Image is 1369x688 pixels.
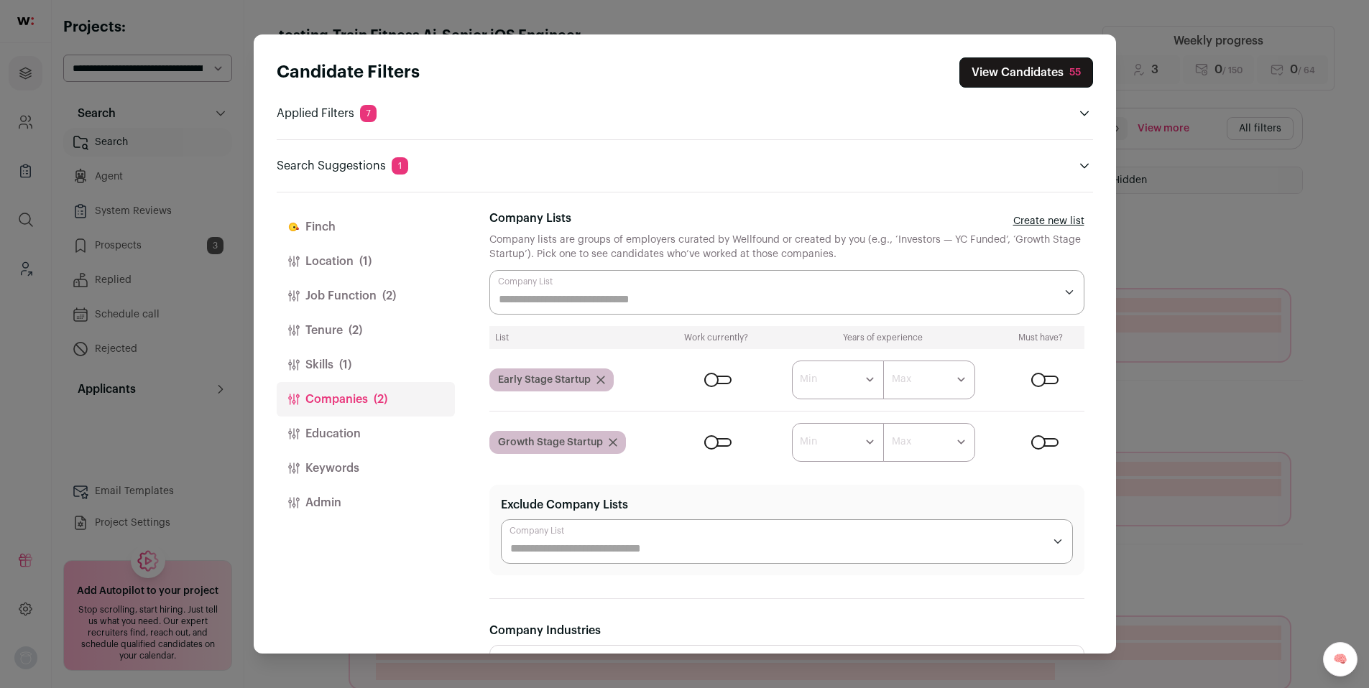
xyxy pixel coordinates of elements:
label: Min [800,372,817,386]
span: (2) [382,287,396,305]
span: (1) [339,356,351,373]
span: (2) [374,391,387,408]
div: Company lists are groups of employers curated by Wellfound or created by you (e.g., ‘Investors — ... [489,233,1084,261]
button: Keywords [277,451,455,485]
span: 7 [360,105,377,122]
label: Min [800,434,817,449]
button: Skills(1) [277,348,455,382]
div: List [495,332,658,343]
label: Max [892,434,911,449]
button: Tenure(2) [277,313,455,348]
span: Growth Stage Startup [498,435,603,450]
strong: Candidate Filters [277,64,420,81]
div: Work currently? [668,332,764,343]
label: Max [892,372,911,386]
button: Education [277,417,455,451]
button: Job Function(2) [277,279,455,313]
button: Close search preferences [959,57,1093,88]
button: Companies(2) [277,382,455,417]
label: Exclude Company Lists [501,496,628,513]
button: Location(1) [277,244,455,279]
div: Years of experience [775,332,991,343]
div: Must have? [1002,332,1079,343]
p: Applied Filters [277,105,377,122]
a: 🧠 [1323,642,1358,677]
label: Company Industries [489,622,601,639]
div: 55 [1069,65,1081,80]
input: e.g Fintech, Retail... [489,645,1084,683]
p: Search Suggestions [277,157,408,175]
span: (2) [349,322,362,339]
span: (1) [359,253,372,270]
button: Finch [277,210,455,244]
span: Early Stage Startup [498,373,591,387]
button: Admin [277,485,455,520]
button: Open applied filters [1076,105,1093,122]
a: Create new list [1013,214,1084,228]
label: Company Lists [489,210,571,227]
span: 1 [392,157,408,175]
